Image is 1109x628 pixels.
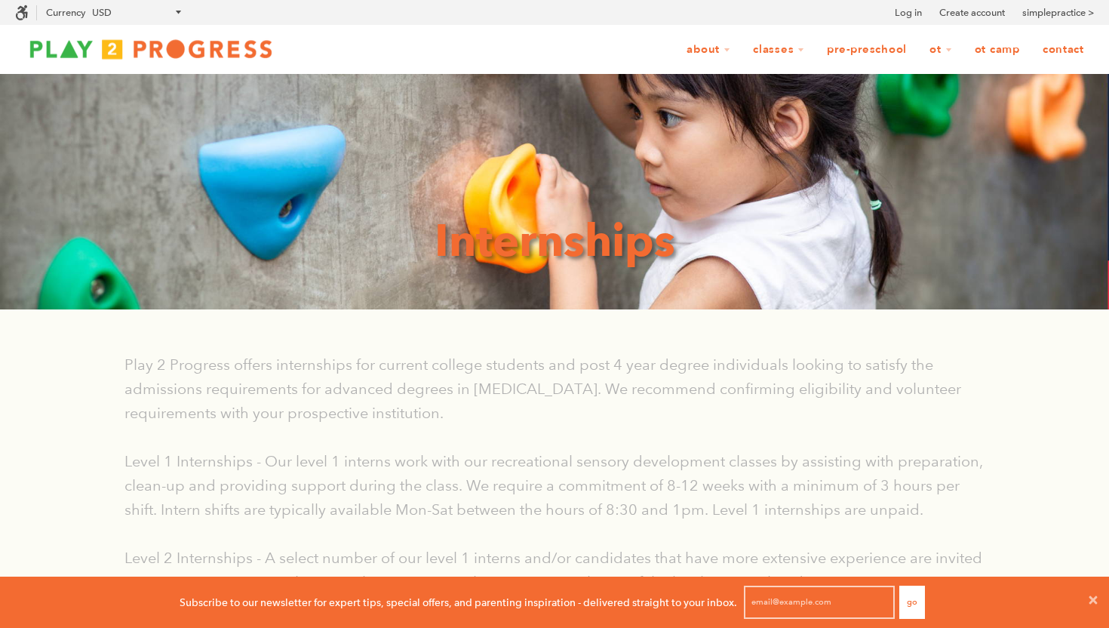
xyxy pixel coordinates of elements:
a: Contact [1033,35,1094,64]
a: Log in [895,5,922,20]
p: Play 2 Progress offers internships for current college students and post 4 year degree individual... [124,352,985,425]
a: Classes [743,35,814,64]
a: Create account [939,5,1005,20]
a: OT Camp [965,35,1030,64]
a: OT [920,35,962,64]
button: Go [899,586,925,619]
p: Subscribe to our newsletter for expert tips, special offers, and parenting inspiration - delivere... [180,594,737,611]
img: Play2Progress logo [15,34,287,64]
input: email@example.com [744,586,895,619]
a: simplepractice > [1022,5,1094,20]
a: Pre-Preschool [817,35,917,64]
p: Level 1 Internships - Our level 1 interns work with our recreational sensory development classes ... [124,449,985,522]
a: About [677,35,740,64]
label: Currency [46,7,85,18]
